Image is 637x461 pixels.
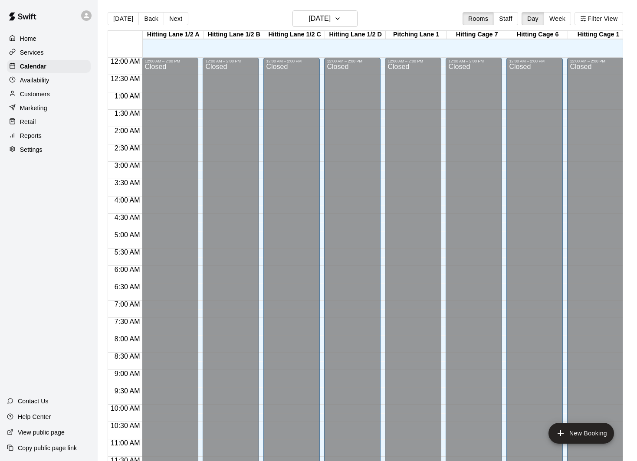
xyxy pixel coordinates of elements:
span: 1:30 AM [112,110,142,117]
p: Services [20,48,44,57]
span: 3:30 AM [112,179,142,186]
span: 10:30 AM [108,422,142,429]
span: 4:00 AM [112,196,142,204]
p: Help Center [18,412,51,421]
div: Hitting Cage 7 [447,31,507,39]
div: Hitting Lane 1/2 B [204,31,264,39]
span: 11:00 AM [108,439,142,447]
button: add [548,423,614,444]
span: 4:30 AM [112,214,142,221]
p: Settings [20,145,43,154]
a: Reports [7,129,91,142]
div: 12:00 AM – 2:00 PM [387,59,439,63]
a: Customers [7,88,91,101]
span: 12:00 AM [108,58,142,65]
p: View public page [18,428,65,437]
p: Marketing [20,104,47,112]
a: Services [7,46,91,59]
div: Pitching Lane 1 [386,31,447,39]
button: Staff [493,12,518,25]
p: Retail [20,118,36,126]
div: 12:00 AM – 2:00 PM [144,59,196,63]
span: 7:00 AM [112,301,142,308]
button: [DATE] [108,12,139,25]
p: Copy public page link [18,444,77,452]
a: Availability [7,74,91,87]
p: Contact Us [18,397,49,405]
span: 7:30 AM [112,318,142,325]
span: 8:30 AM [112,353,142,360]
span: 1:00 AM [112,92,142,100]
div: 12:00 AM – 2:00 PM [327,59,378,63]
div: Hitting Lane 1/2 C [264,31,325,39]
button: Back [138,12,164,25]
span: 10:00 AM [108,405,142,412]
a: Calendar [7,60,91,73]
div: 12:00 AM – 2:00 PM [570,59,621,63]
p: Home [20,34,36,43]
span: 5:00 AM [112,231,142,239]
span: 3:00 AM [112,162,142,169]
div: 12:00 AM – 2:00 PM [509,59,560,63]
a: Retail [7,115,91,128]
span: 2:00 AM [112,127,142,134]
div: Hitting Lane 1/2 A [143,31,204,39]
div: Hitting Cage 1 [568,31,629,39]
button: Day [522,12,544,25]
div: Hitting Cage 6 [507,31,568,39]
span: 8:00 AM [112,335,142,343]
button: Week [544,12,571,25]
span: 5:30 AM [112,248,142,256]
div: 12:00 AM – 2:00 PM [266,59,317,63]
h6: [DATE] [309,13,331,25]
p: Availability [20,76,49,85]
a: Marketing [7,101,91,114]
span: 9:30 AM [112,387,142,395]
div: 12:00 AM – 2:00 PM [448,59,499,63]
button: Rooms [463,12,494,25]
button: Next [164,12,188,25]
div: 12:00 AM – 2:00 PM [205,59,256,63]
a: Home [7,32,91,45]
p: Calendar [20,62,46,71]
span: 2:30 AM [112,144,142,152]
p: Customers [20,90,50,98]
span: 6:00 AM [112,266,142,273]
span: 12:30 AM [108,75,142,82]
span: 9:00 AM [112,370,142,377]
button: Filter View [575,12,623,25]
button: [DATE] [292,10,358,27]
a: Settings [7,143,91,156]
div: Hitting Lane 1/2 D [325,31,386,39]
span: 6:30 AM [112,283,142,291]
p: Reports [20,131,42,140]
